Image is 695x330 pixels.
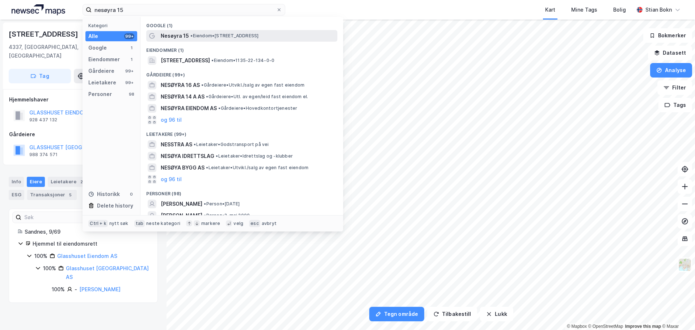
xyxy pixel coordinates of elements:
[571,5,597,14] div: Mine Tags
[262,221,277,226] div: avbryt
[9,190,24,200] div: ESG
[88,55,120,64] div: Eiendommer
[134,220,145,227] div: tab
[211,58,214,63] span: •
[88,190,120,199] div: Historikk
[657,80,692,95] button: Filter
[650,63,692,78] button: Analyse
[124,68,134,74] div: 99+
[204,213,206,218] span: •
[161,81,200,89] span: NESØYRA 16 AS
[480,307,513,321] button: Lukk
[9,43,123,60] div: 4337, [GEOGRAPHIC_DATA], [GEOGRAPHIC_DATA]
[21,212,101,223] input: Søk
[190,33,258,39] span: Eiendom • [STREET_ADDRESS]
[201,221,220,226] div: markere
[9,130,157,139] div: Gårdeiere
[643,28,692,43] button: Bokmerker
[645,5,672,14] div: Stian Bokn
[29,152,58,158] div: 988 374 571
[206,165,308,171] span: Leietaker • Utvikl./salg av egen fast eiendom
[204,213,250,218] span: Person • 2. mai 2000
[206,94,308,100] span: Gårdeiere • Utl. av egen/leid fast eiendom el.
[567,324,587,329] a: Mapbox
[109,221,129,226] div: nytt søk
[129,57,134,62] div: 1
[613,5,626,14] div: Bolig
[52,285,65,294] div: 100%
[659,295,695,330] iframe: Chat Widget
[88,90,112,99] div: Personer
[124,33,134,39] div: 99+
[161,200,202,208] span: [PERSON_NAME]
[27,190,77,200] div: Transaksjoner
[129,45,134,51] div: 1
[75,285,77,294] div: -
[204,201,240,207] span: Person • [DATE]
[216,153,218,159] span: •
[161,32,189,40] span: Nesøyra 15
[190,33,193,38] span: •
[161,211,202,220] span: [PERSON_NAME]
[140,66,343,79] div: Gårdeiere (99+)
[88,78,116,87] div: Leietakere
[161,116,182,124] button: og 96 til
[194,142,269,147] span: Leietaker • Godstransport på vei
[88,32,98,41] div: Alle
[88,67,114,75] div: Gårdeiere
[88,220,108,227] div: Ctrl + k
[161,92,205,101] span: NESØYRA 14 A AS
[140,185,343,198] div: Personer (98)
[12,4,65,15] img: logo.a4113a55bc3d86da70a041830d287a7e.svg
[161,140,192,149] span: NESSTRA AS
[201,82,304,88] span: Gårdeiere • Utvikl./salg av egen fast eiendom
[9,177,24,187] div: Info
[129,191,134,197] div: 0
[48,177,88,187] div: Leietakere
[88,43,107,52] div: Google
[625,324,661,329] a: Improve this map
[211,58,274,63] span: Eiendom • 1135-22-134-0-0
[27,177,45,187] div: Eiere
[88,23,137,28] div: Kategori
[9,69,71,83] button: Tag
[161,152,214,160] span: NESØYA IDRETTSLAG
[204,201,206,206] span: •
[9,28,80,40] div: [STREET_ADDRESS]
[79,286,121,292] a: [PERSON_NAME]
[9,95,157,104] div: Hjemmelshaver
[78,178,85,185] div: 2
[43,264,56,273] div: 100%
[124,80,134,85] div: 99+
[92,4,276,15] input: Søk på adresse, matrikkel, gårdeiere, leietakere eller personer
[161,175,182,184] button: og 96 til
[33,239,149,248] div: Hjemmel til eiendomsrett
[659,295,695,330] div: Kontrollprogram for chat
[427,307,477,321] button: Tilbakestill
[588,324,623,329] a: OpenStreetMap
[233,221,243,226] div: velg
[206,94,208,99] span: •
[678,258,692,272] img: Z
[140,17,343,30] div: Google (1)
[201,82,203,88] span: •
[545,5,555,14] div: Kart
[249,220,260,227] div: esc
[140,126,343,139] div: Leietakere (99+)
[369,307,424,321] button: Tegn område
[161,163,205,172] span: NESØYA BYGG AS
[216,153,293,159] span: Leietaker • Idrettslag og -klubber
[206,165,208,170] span: •
[57,253,117,259] a: Glasshuset Eiendom AS
[146,221,180,226] div: neste kategori
[140,42,343,55] div: Eiendommer (1)
[218,105,220,111] span: •
[34,252,47,260] div: 100%
[67,191,74,199] div: 5
[97,201,133,210] div: Delete history
[66,265,149,280] a: Glasshuset [GEOGRAPHIC_DATA] AS
[129,91,134,97] div: 98
[658,98,692,112] button: Tags
[161,104,217,113] span: NESØYRA EIENDOM AS
[194,142,196,147] span: •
